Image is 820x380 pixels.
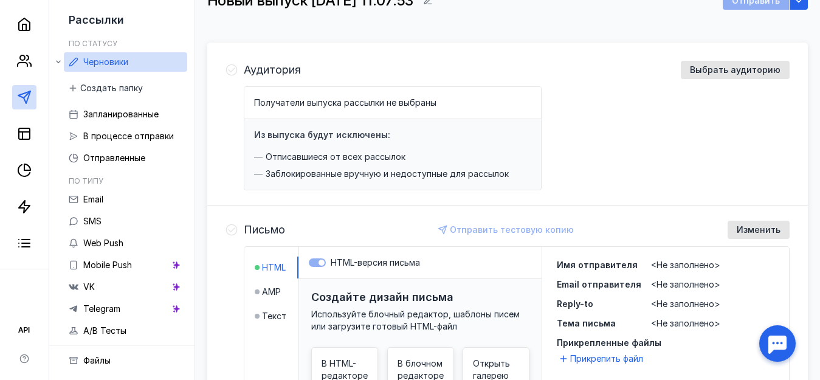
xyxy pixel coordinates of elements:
[651,260,720,270] span: <Не заполнено>
[69,176,103,185] h5: По типу
[83,355,111,365] span: Файлы
[266,151,405,163] span: Отписавшиеся от всех рассылок
[651,299,720,309] span: <Не заполнено>
[83,194,103,204] span: Email
[557,260,638,270] span: Имя отправителя
[262,261,286,274] span: HTML
[83,57,128,67] span: Черновики
[64,52,187,72] a: Черновики
[311,291,453,303] h3: Создайте дизайн письма
[262,286,281,298] span: AMP
[244,64,301,76] h4: Аудитория
[83,109,159,119] span: Запланированные
[557,337,774,349] span: Прикрепленные файлы
[64,233,187,253] a: Web Push
[737,225,780,235] span: Изменить
[83,260,132,270] span: Mobile Push
[557,299,593,309] span: Reply-to
[64,212,187,231] a: SMS
[64,126,187,146] a: В процессе отправки
[690,65,780,75] span: Выбрать аудиторию
[254,97,436,108] span: Получатели выпуска рассылки не выбраны
[83,303,120,314] span: Telegram
[83,153,145,163] span: Отправленные
[64,277,187,297] a: VK
[64,190,187,209] a: Email
[83,325,126,336] span: A/B Тесты
[64,148,187,168] a: Отправленные
[69,39,117,48] h5: По статусу
[266,168,509,180] span: Заблокированные вручную и недоступные для рассылок
[244,224,285,236] h4: Письмо
[728,221,790,239] button: Изменить
[64,299,187,319] a: Telegram
[83,282,95,292] span: VK
[80,83,143,94] span: Создать папку
[64,105,187,124] a: Запланированные
[262,310,286,322] span: Текст
[64,79,149,97] button: Создать папку
[311,309,520,331] span: Используйте блочный редактор, шаблоны писем или загрузите готовый HTML-файл
[83,216,102,226] span: SMS
[83,238,123,248] span: Web Push
[64,255,187,275] a: Mobile Push
[557,318,616,328] span: Тема письма
[557,279,641,289] span: Email отправителя
[83,131,174,141] span: В процессе отправки
[681,61,790,79] button: Выбрать аудиторию
[64,351,187,370] a: Файлы
[651,279,720,289] span: <Не заполнено>
[557,351,648,366] button: Прикрепить файл
[331,257,420,268] span: HTML-версия письма
[651,318,720,328] span: <Не заполнено>
[69,13,124,26] span: Рассылки
[254,130,390,140] h4: Из выпуска будут исключены:
[64,321,187,340] a: A/B Тесты
[570,353,643,365] span: Прикрепить файл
